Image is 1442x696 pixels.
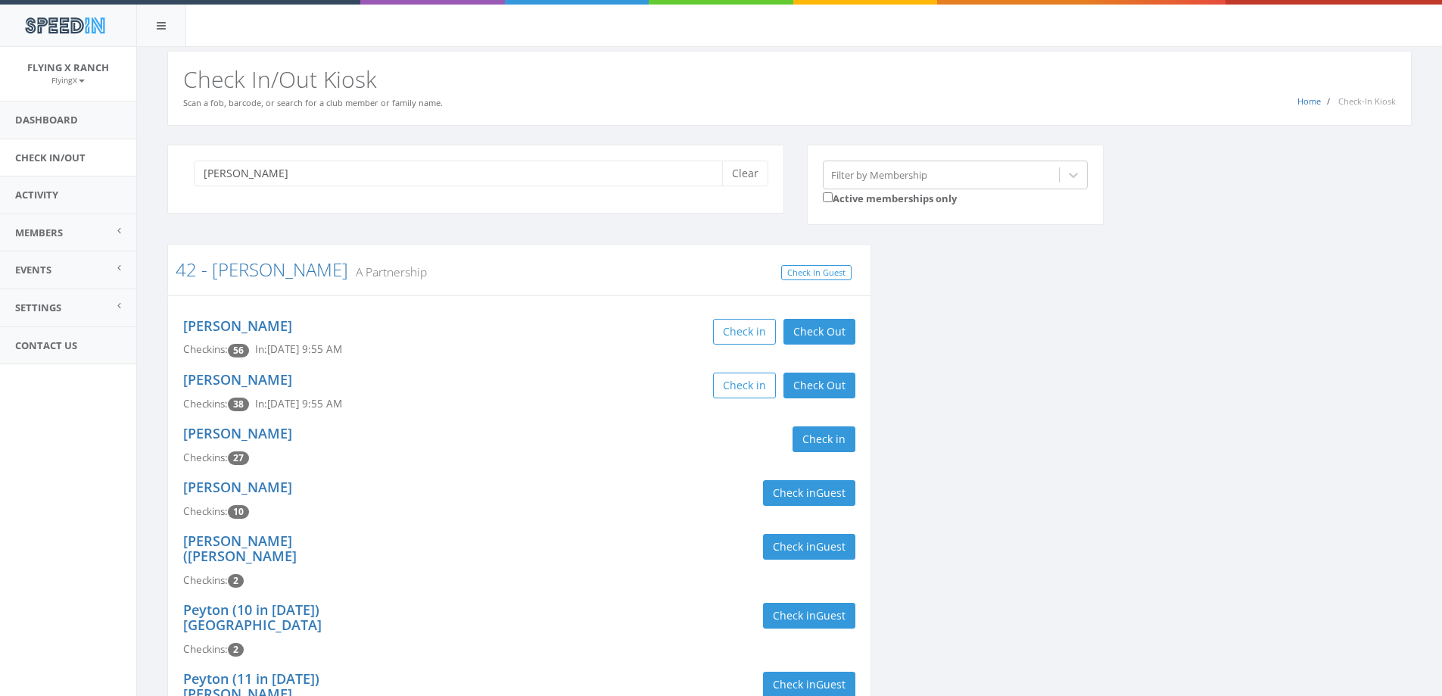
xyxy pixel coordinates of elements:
[183,478,292,496] a: [PERSON_NAME]
[183,397,228,410] span: Checkins:
[194,161,733,186] input: Search a name to check in
[831,167,927,182] div: Filter by Membership
[51,75,85,86] small: FlyingX
[348,264,427,280] small: A Partnership
[763,480,855,506] button: Check inGuest
[15,226,63,239] span: Members
[255,397,342,410] span: In: [DATE] 9:55 AM
[713,373,776,398] button: Check in
[183,370,292,389] a: [PERSON_NAME]
[183,67,1396,92] h2: Check In/Out Kiosk
[228,344,249,357] span: Checkin count
[183,424,292,442] a: [PERSON_NAME]
[793,426,855,452] button: Check in
[183,342,228,356] span: Checkins:
[816,485,846,500] span: Guest
[228,398,249,411] span: Checkin count
[183,642,228,656] span: Checkins:
[228,643,244,657] span: Checkin count
[783,319,855,345] button: Check Out
[228,451,249,465] span: Checkin count
[27,61,109,74] span: Flying X Ranch
[183,601,322,634] a: Peyton (10 in [DATE]) [GEOGRAPHIC_DATA]
[228,505,249,519] span: Checkin count
[183,97,443,108] small: Scan a fob, barcode, or search for a club member or family name.
[15,301,61,314] span: Settings
[183,532,297,565] a: [PERSON_NAME] ([PERSON_NAME]
[816,539,846,554] span: Guest
[183,451,228,464] span: Checkins:
[816,677,846,691] span: Guest
[17,11,112,39] img: speedin_logo.png
[823,192,833,202] input: Active memberships only
[183,317,292,335] a: [PERSON_NAME]
[1297,95,1321,107] a: Home
[781,265,852,281] a: Check In Guest
[228,574,244,588] span: Checkin count
[255,342,342,356] span: In: [DATE] 9:55 AM
[51,73,85,86] a: FlyingX
[783,373,855,398] button: Check Out
[183,504,228,518] span: Checkins:
[176,257,348,282] a: 42 - [PERSON_NAME]
[15,339,77,352] span: Contact Us
[763,603,855,629] button: Check inGuest
[713,319,776,345] button: Check in
[722,161,768,186] button: Clear
[816,608,846,623] span: Guest
[1338,95,1396,107] span: Check-In Kiosk
[823,189,957,206] label: Active memberships only
[183,573,228,587] span: Checkins:
[15,263,51,276] span: Events
[763,534,855,560] button: Check inGuest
